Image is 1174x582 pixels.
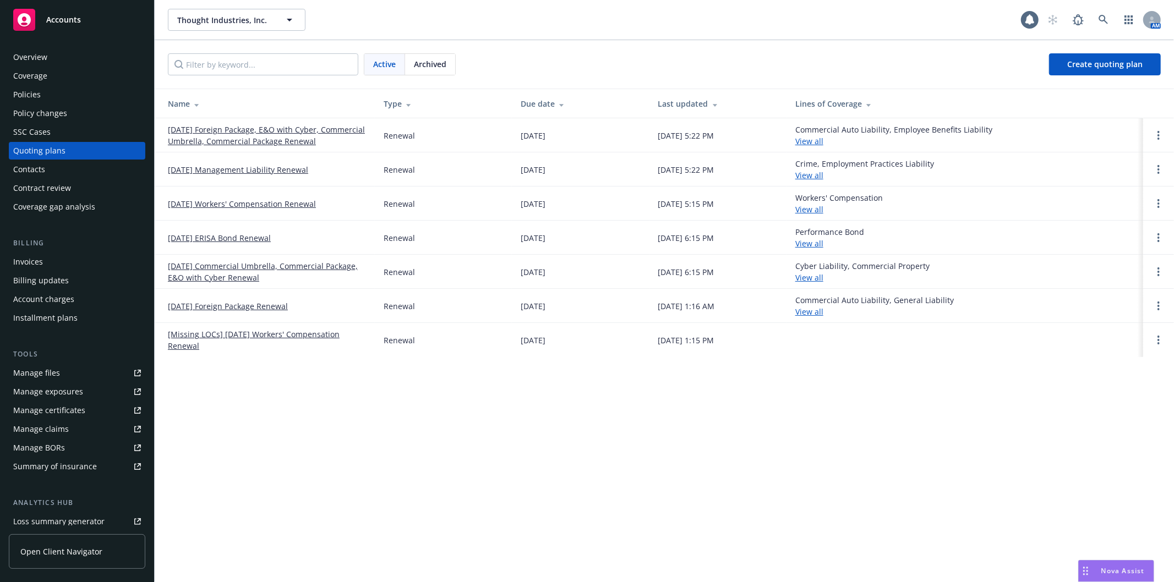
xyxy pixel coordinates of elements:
[13,513,105,530] div: Loss summary generator
[9,48,145,66] a: Overview
[521,266,545,278] div: [DATE]
[9,458,145,475] a: Summary of insurance
[13,364,60,382] div: Manage files
[1152,333,1165,347] a: Open options
[414,58,446,70] span: Archived
[13,290,74,308] div: Account charges
[658,98,778,109] div: Last updated
[795,306,823,317] a: View all
[384,334,415,346] div: Renewal
[13,161,45,178] div: Contacts
[384,300,415,312] div: Renewal
[168,232,271,244] a: [DATE] ERISA Bond Renewal
[795,204,823,215] a: View all
[9,439,145,457] a: Manage BORs
[658,164,714,175] div: [DATE] 5:22 PM
[658,266,714,278] div: [DATE] 6:15 PM
[1093,9,1115,31] a: Search
[795,226,864,249] div: Performance Bond
[1118,9,1140,31] a: Switch app
[1152,299,1165,312] a: Open options
[168,124,366,147] a: [DATE] Foreign Package, E&O with Cyber, Commercial Umbrella, Commercial Package Renewal
[9,179,145,197] a: Contract review
[521,232,545,244] div: [DATE]
[9,142,145,160] a: Quoting plans
[521,300,545,312] div: [DATE]
[521,334,545,346] div: [DATE]
[9,497,145,508] div: Analytics hub
[658,198,714,210] div: [DATE] 5:15 PM
[168,198,316,210] a: [DATE] Workers' Compensation Renewal
[795,98,1134,109] div: Lines of Coverage
[9,4,145,35] a: Accounts
[168,260,366,283] a: [DATE] Commercial Umbrella, Commercial Package, E&O with Cyber Renewal
[658,130,714,141] div: [DATE] 5:22 PM
[13,198,95,216] div: Coverage gap analysis
[9,67,145,85] a: Coverage
[13,253,43,271] div: Invoices
[1067,9,1089,31] a: Report a Bug
[1152,163,1165,176] a: Open options
[384,164,415,175] div: Renewal
[13,179,71,197] div: Contract review
[13,123,51,141] div: SSC Cases
[384,130,415,141] div: Renewal
[13,383,83,400] div: Manage exposures
[9,513,145,530] a: Loss summary generator
[168,164,308,175] a: [DATE] Management Liability Renewal
[384,232,415,244] div: Renewal
[168,328,366,352] a: [Missing LOCs] [DATE] Workers' Compensation Renewal
[9,420,145,438] a: Manage claims
[373,58,396,70] span: Active
[384,198,415,210] div: Renewal
[521,164,545,175] div: [DATE]
[9,253,145,271] a: Invoices
[795,158,934,181] div: Crime, Employment Practices Liability
[9,383,145,400] a: Manage exposures
[1079,561,1093,581] div: Drag to move
[9,198,145,216] a: Coverage gap analysis
[13,439,65,457] div: Manage BORs
[795,124,992,147] div: Commercial Auto Liability, Employee Benefits Liability
[9,272,145,289] a: Billing updates
[795,238,823,249] a: View all
[1078,560,1154,582] button: Nova Assist
[1152,265,1165,278] a: Open options
[9,123,145,141] a: SSC Cases
[9,238,145,249] div: Billing
[658,334,714,346] div: [DATE] 1:15 PM
[13,458,97,475] div: Summary of insurance
[13,272,69,289] div: Billing updates
[9,105,145,122] a: Policy changes
[13,105,67,122] div: Policy changes
[168,300,288,312] a: [DATE] Foreign Package Renewal
[521,198,545,210] div: [DATE]
[9,290,145,308] a: Account charges
[13,420,69,438] div: Manage claims
[177,14,272,26] span: Thought Industries, Inc.
[795,260,930,283] div: Cyber Liability, Commercial Property
[9,349,145,360] div: Tools
[168,53,358,75] input: Filter by keyword...
[13,67,47,85] div: Coverage
[384,266,415,278] div: Renewal
[795,294,954,317] div: Commercial Auto Liability, General Liability
[521,130,545,141] div: [DATE]
[795,272,823,283] a: View all
[13,86,41,103] div: Policies
[13,48,47,66] div: Overview
[1152,129,1165,142] a: Open options
[13,142,65,160] div: Quoting plans
[795,192,883,215] div: Workers' Compensation
[1067,59,1143,69] span: Create quoting plan
[1049,53,1161,75] a: Create quoting plan
[1042,9,1064,31] a: Start snowing
[13,309,78,327] div: Installment plans
[168,98,366,109] div: Name
[9,402,145,419] a: Manage certificates
[9,364,145,382] a: Manage files
[168,9,305,31] button: Thought Industries, Inc.
[9,309,145,327] a: Installment plans
[20,546,102,557] span: Open Client Navigator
